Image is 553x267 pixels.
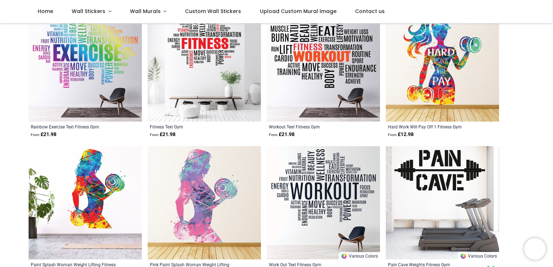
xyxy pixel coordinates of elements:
[31,133,39,137] span: From
[388,133,397,137] span: From
[341,253,347,259] img: Color Wheel
[269,131,295,138] strong: £ 21.98
[148,8,261,122] img: Fitness Text Gym Wall Sticker
[29,146,142,259] img: Paint Splash Woman Weight Lifting Fitness Gym Wall Sticker
[31,124,118,130] a: Rainbow Exercise Text Fitness Gym
[386,146,499,259] img: Pain Cave Weights Fitness Gym Wall Sticker
[72,8,105,15] span: Wall Stickers
[388,131,414,138] strong: £ 12.98
[460,253,467,259] img: Color Wheel
[386,8,499,122] img: Hard Work Will Pay Off 1 Fitness Gym Wall Sticker
[130,8,161,15] span: Wall Murals
[260,8,337,15] span: Upload Custom Mural Image
[29,8,142,122] img: Rainbow Exercise Text Fitness Gym Wall Sticker
[31,131,56,138] strong: £ 21.98
[524,238,546,260] iframe: Brevo live chat
[388,124,475,130] a: Hard Work Will Pay Off 1 Fitness Gym
[148,146,261,259] img: Pink Paint Splash Woman Weight Lifting Fitness Gym Wall Sticker
[267,146,380,259] img: Work Out Text Fitness Gym Wall Sticker
[269,133,278,137] span: From
[339,252,380,259] a: Various Colors
[150,131,176,138] strong: £ 21.98
[267,8,380,122] img: Workout Text Fitness Gym Wall Sticker
[355,8,385,15] span: Contact us
[150,133,159,137] span: From
[185,8,241,15] span: Custom Wall Stickers
[38,8,53,15] span: Home
[458,252,499,259] a: Various Colors
[150,124,237,130] a: Fitness Text Gym
[269,124,356,130] a: Workout Text Fitness Gym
